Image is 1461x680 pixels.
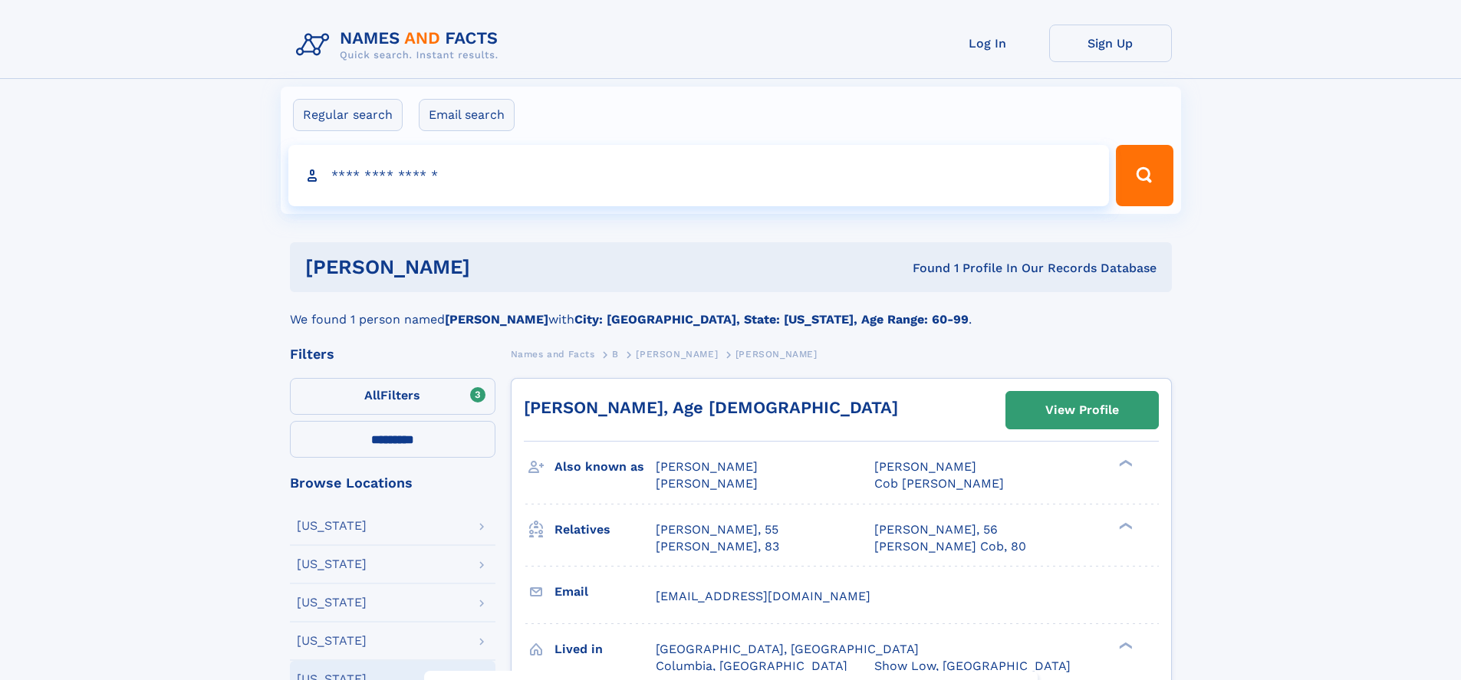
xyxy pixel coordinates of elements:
[1116,145,1173,206] button: Search Button
[554,579,656,605] h3: Email
[574,312,969,327] b: City: [GEOGRAPHIC_DATA], State: [US_STATE], Age Range: 60-99
[290,476,495,490] div: Browse Locations
[735,349,818,360] span: [PERSON_NAME]
[290,292,1172,329] div: We found 1 person named with .
[288,145,1110,206] input: search input
[656,521,778,538] a: [PERSON_NAME], 55
[656,459,758,474] span: [PERSON_NAME]
[874,659,1071,673] span: Show Low, [GEOGRAPHIC_DATA]
[1045,393,1119,428] div: View Profile
[445,312,548,327] b: [PERSON_NAME]
[656,642,919,656] span: [GEOGRAPHIC_DATA], [GEOGRAPHIC_DATA]
[419,99,515,131] label: Email search
[636,344,718,363] a: [PERSON_NAME]
[297,596,367,609] div: [US_STATE]
[636,349,718,360] span: [PERSON_NAME]
[874,459,976,474] span: [PERSON_NAME]
[290,25,511,66] img: Logo Names and Facts
[364,388,380,402] span: All
[554,517,656,543] h3: Relatives
[1006,392,1158,429] a: View Profile
[612,344,619,363] a: B
[554,636,656,662] h3: Lived in
[524,398,898,417] a: [PERSON_NAME], Age [DEMOGRAPHIC_DATA]
[297,558,367,570] div: [US_STATE]
[656,476,758,491] span: [PERSON_NAME]
[656,538,779,555] a: [PERSON_NAME], 83
[1115,640,1134,650] div: ❯
[297,635,367,647] div: [US_STATE]
[691,260,1157,277] div: Found 1 Profile In Our Records Database
[1115,521,1134,531] div: ❯
[874,476,1004,491] span: Cob [PERSON_NAME]
[554,454,656,480] h3: Also known as
[926,25,1049,62] a: Log In
[1115,458,1134,468] div: ❯
[874,521,998,538] a: [PERSON_NAME], 56
[511,344,595,363] a: Names and Facts
[290,378,495,415] label: Filters
[293,99,403,131] label: Regular search
[1049,25,1172,62] a: Sign Up
[297,520,367,532] div: [US_STATE]
[656,659,847,673] span: Columbia, [GEOGRAPHIC_DATA]
[656,589,870,603] span: [EMAIL_ADDRESS][DOMAIN_NAME]
[612,349,619,360] span: B
[305,258,692,277] h1: [PERSON_NAME]
[874,538,1026,555] a: [PERSON_NAME] Cob, 80
[290,347,495,361] div: Filters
